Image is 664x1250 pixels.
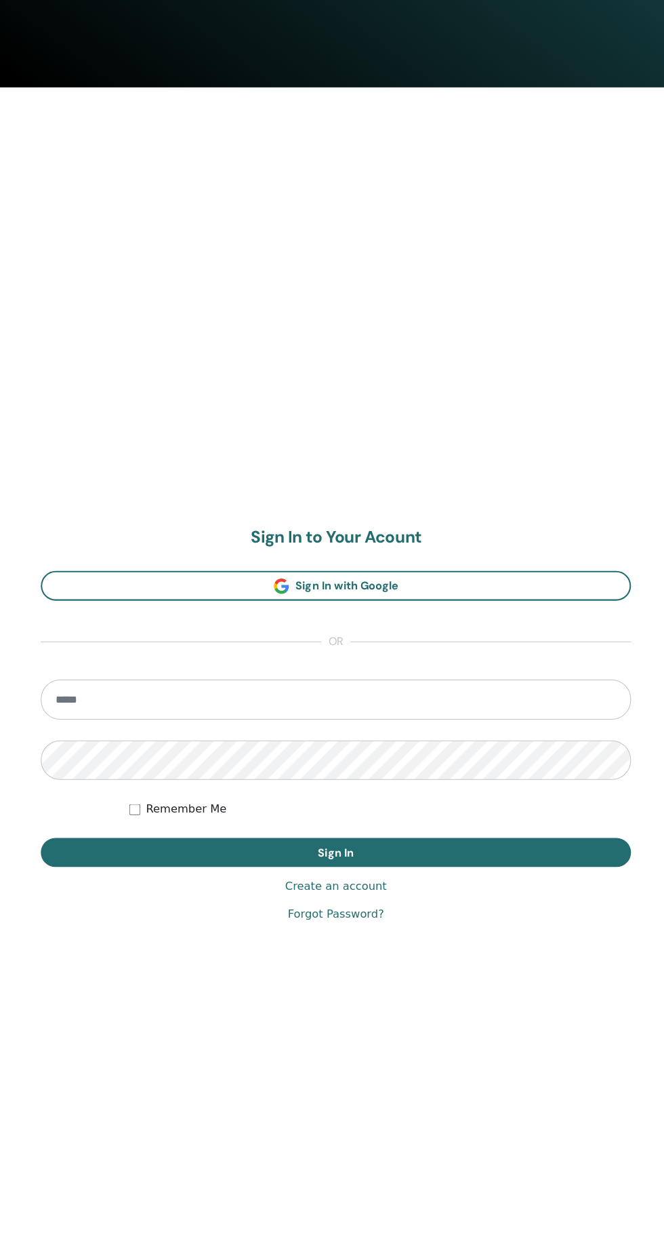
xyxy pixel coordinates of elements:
span: Sign In [314,842,350,857]
span: or [318,635,346,651]
button: Sign In [43,835,621,863]
a: Forgot Password? [285,901,379,918]
a: Create an account [282,874,381,891]
a: Sign In with Google [43,573,621,602]
div: Keep me authenticated indefinitely or until I manually logout [129,798,621,815]
span: Sign In with Google [293,581,394,595]
label: Remember Me [146,798,225,815]
h2: Sign In to Your Acount [43,530,621,550]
